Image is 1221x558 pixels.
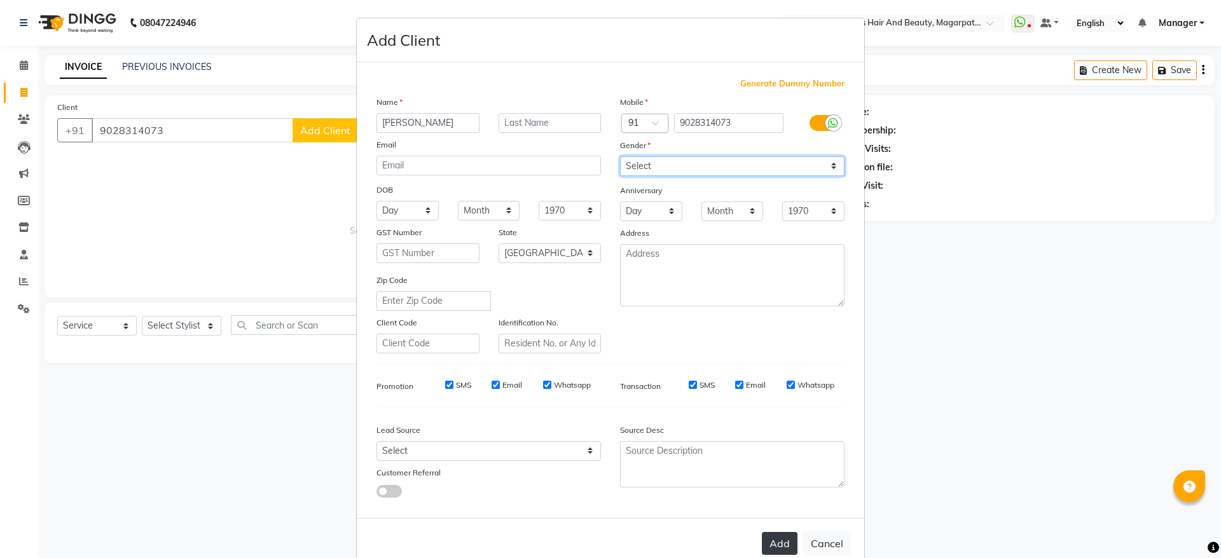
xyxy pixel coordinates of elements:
input: Enter Zip Code [376,291,491,311]
input: GST Number [376,243,479,263]
label: Anniversary [620,185,662,196]
label: Whatsapp [797,379,834,391]
label: Whatsapp [554,379,591,391]
input: Resident No. or Any Id [499,334,602,353]
label: Client Code [376,317,417,329]
label: SMS [700,379,715,391]
label: Email [746,379,766,391]
input: First Name [376,113,479,133]
label: Source Desc [620,425,664,436]
label: State [499,227,517,238]
label: Zip Code [376,275,408,286]
label: Email [502,379,522,391]
label: Mobile [620,97,648,108]
input: Email [376,156,601,175]
label: Email [376,139,396,151]
label: Lead Source [376,425,420,436]
label: GST Number [376,227,422,238]
button: Cancel [803,531,852,555]
label: SMS [456,379,471,391]
input: Client Code [376,334,479,353]
label: DOB [376,184,393,196]
label: Gender [620,140,651,151]
label: Promotion [376,381,413,392]
label: Customer Referral [376,467,441,479]
span: Generate Dummy Number [740,78,845,90]
label: Transaction [620,381,661,392]
h4: Add Client [367,29,440,51]
label: Address [620,228,649,239]
button: Add [762,532,797,555]
input: Mobile [674,113,784,133]
label: Identification No. [499,317,558,329]
input: Last Name [499,113,602,133]
label: Name [376,97,403,108]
